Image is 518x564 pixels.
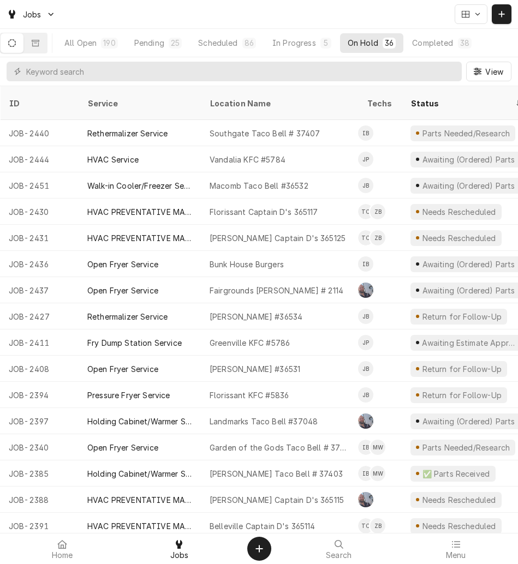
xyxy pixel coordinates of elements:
div: Awaiting (Ordered) Parts [421,154,516,165]
input: Keyword search [26,62,456,81]
div: Zackary Bain's Avatar [370,204,385,219]
a: Home [4,536,120,562]
div: Southgate Taco Bell # 37407 [210,128,320,139]
span: Search [326,551,352,560]
div: Chris Lynch's Avatar [358,492,373,507]
div: Greenville KFC #5786 [210,337,290,349]
div: Florissant Captain D's 365117 [210,206,318,218]
div: Needs Rescheduled [421,206,497,218]
div: Michal Wall's Avatar [370,466,385,481]
div: Open Fryer Service [87,259,158,270]
div: CL [358,283,373,298]
div: Open Fryer Service [87,442,158,453]
div: Jonnie Pakovich's Avatar [358,335,373,350]
div: [PERSON_NAME] #36534 [210,311,302,322]
div: [PERSON_NAME] #36531 [210,363,300,375]
div: Needs Rescheduled [421,494,497,506]
div: JB [358,309,373,324]
div: Fairgrounds [PERSON_NAME] # 2114 [210,285,343,296]
div: HVAC PREVENTATIVE MAINTENANCE [87,520,192,532]
div: Walk-in Cooler/Freezer Service Call [87,180,192,191]
div: 25 [171,37,180,49]
div: James Bain's Avatar [358,178,373,193]
div: Florissant KFC #5836 [210,389,289,401]
div: James Bain's Avatar [358,309,373,324]
div: 5 [323,37,329,49]
div: Holding Cabinet/Warmer Service [87,468,192,479]
div: Zackary Bain's Avatar [370,230,385,245]
div: Izaia Bain's Avatar [358,466,373,481]
div: Needs Rescheduled [421,520,497,532]
div: Izaia Bain's Avatar [358,256,373,272]
div: IB [358,466,373,481]
div: Completed [412,37,453,49]
div: Scheduled [198,37,237,49]
span: Jobs [23,9,41,20]
div: ID [9,98,68,109]
div: IB [358,125,373,141]
div: Michal Wall's Avatar [370,440,385,455]
div: ZB [370,230,385,245]
div: Fry Dump Station Service [87,337,182,349]
div: Awaiting (Ordered) Parts [421,285,516,296]
div: Landmarks Taco Bell #37048 [210,416,318,427]
a: Search [281,536,397,562]
div: In Progress [272,37,316,49]
div: James Bain's Avatar [358,387,373,403]
div: Pressure Fryer Service [87,389,170,401]
div: Return for Follow-Up [421,389,503,401]
div: Location Name [210,98,347,109]
div: Return for Follow-Up [421,363,503,375]
span: Jobs [170,551,189,560]
span: Home [52,551,73,560]
div: Bunk House Burgers [210,259,284,270]
div: Holding Cabinet/Warmer Service [87,416,192,427]
div: Macomb Taco Bell #36532 [210,180,308,191]
div: TC [358,230,373,245]
div: TC [358,518,373,533]
div: Todd Combs's Avatar [358,230,373,245]
div: Needs Rescheduled [421,232,497,244]
div: Open Fryer Service [87,285,158,296]
div: JB [358,387,373,403]
div: Chris Lynch's Avatar [358,413,373,429]
div: On Hold [348,37,378,49]
div: CL [358,492,373,507]
a: Menu [398,536,514,562]
div: Zackary Bain's Avatar [370,518,385,533]
div: 36 [385,37,394,49]
div: [PERSON_NAME] Taco Bell # 37403 [210,468,343,479]
div: Parts Needed/Research [421,442,511,453]
div: JP [358,335,373,350]
div: MW [370,466,385,481]
span: View [483,66,505,77]
div: ZB [370,518,385,533]
div: HVAC Service [87,154,139,165]
div: Awaiting (Ordered) Parts [421,259,516,270]
div: ✅ Parts Received [421,468,491,479]
div: Awaiting (Ordered) Parts [421,416,516,427]
div: Garden of the Gods Taco Bell # 37398 [210,442,349,453]
div: Awaiting (Ordered) Parts [421,180,516,191]
div: Rethermalizer Service [87,128,168,139]
div: Todd Combs's Avatar [358,518,373,533]
div: Return for Follow-Up [421,311,503,322]
div: Status [410,98,513,109]
div: Izaia Bain's Avatar [358,440,373,455]
div: IB [358,440,373,455]
div: JB [358,178,373,193]
button: View [466,62,511,81]
div: CL [358,413,373,429]
div: Todd Combs's Avatar [358,204,373,219]
div: JB [358,361,373,376]
span: Menu [446,551,466,560]
div: HVAC PREVENTATIVE MAINTENANCE [87,232,192,244]
div: All Open [64,37,97,49]
div: IB [358,256,373,272]
div: JP [358,152,373,167]
a: Jobs [121,536,237,562]
div: ZB [370,204,385,219]
div: Izaia Bain's Avatar [358,125,373,141]
a: Go to Jobs [2,5,60,23]
div: Techs [367,98,393,109]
